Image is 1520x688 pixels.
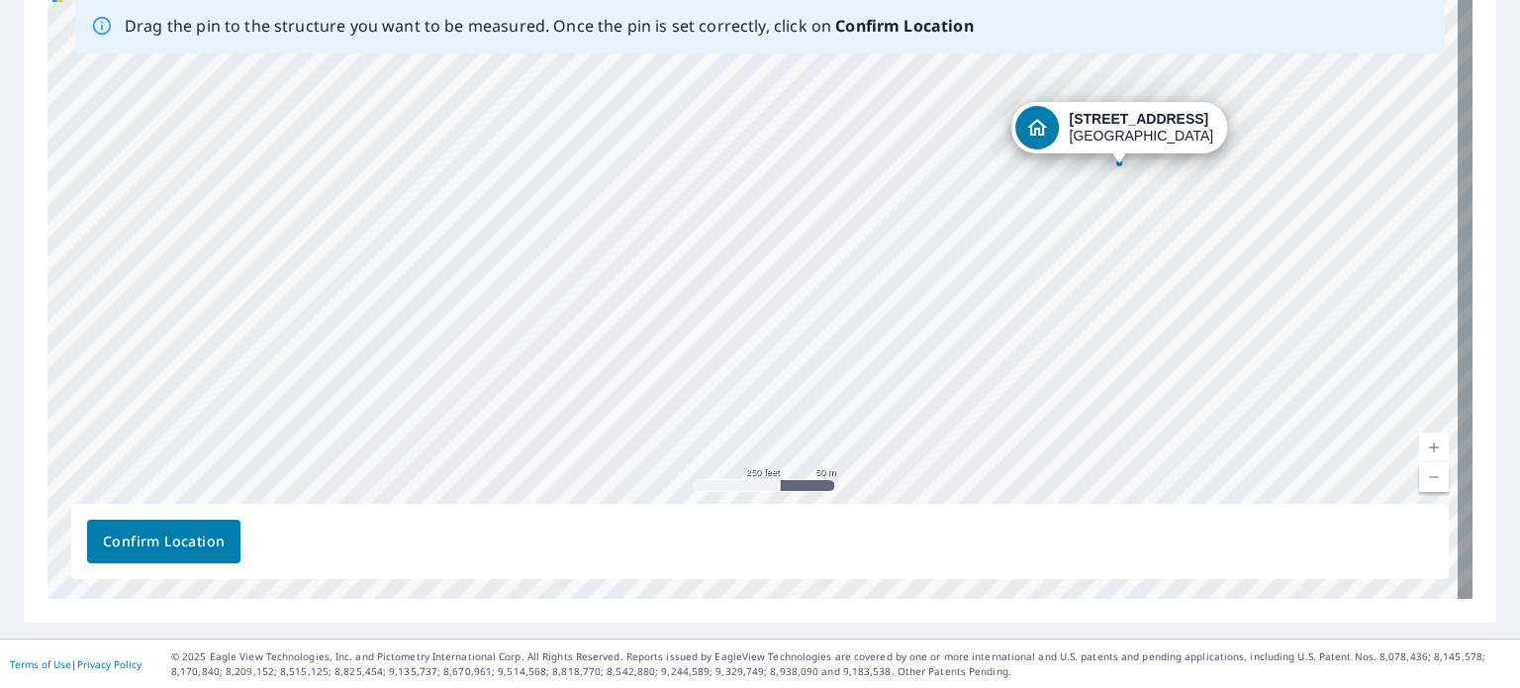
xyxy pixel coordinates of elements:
b: Confirm Location [835,15,973,37]
p: © 2025 Eagle View Technologies, Inc. and Pictometry International Corp. All Rights Reserved. Repo... [171,649,1510,679]
div: Dropped pin, building 1, Residential property, 4220 Bridge Ave Cleveland, OH 44113 [1011,102,1227,163]
a: Current Level 17, Zoom In [1419,433,1449,462]
a: Terms of Use [10,657,71,671]
strong: [STREET_ADDRESS] [1069,111,1208,127]
span: Confirm Location [103,530,225,554]
a: Privacy Policy [77,657,142,671]
p: Drag the pin to the structure you want to be measured. Once the pin is set correctly, click on [125,14,974,38]
div: [GEOGRAPHIC_DATA] [1069,111,1213,145]
p: | [10,658,142,670]
a: Current Level 17, Zoom Out [1419,462,1449,492]
button: Confirm Location [87,520,240,563]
